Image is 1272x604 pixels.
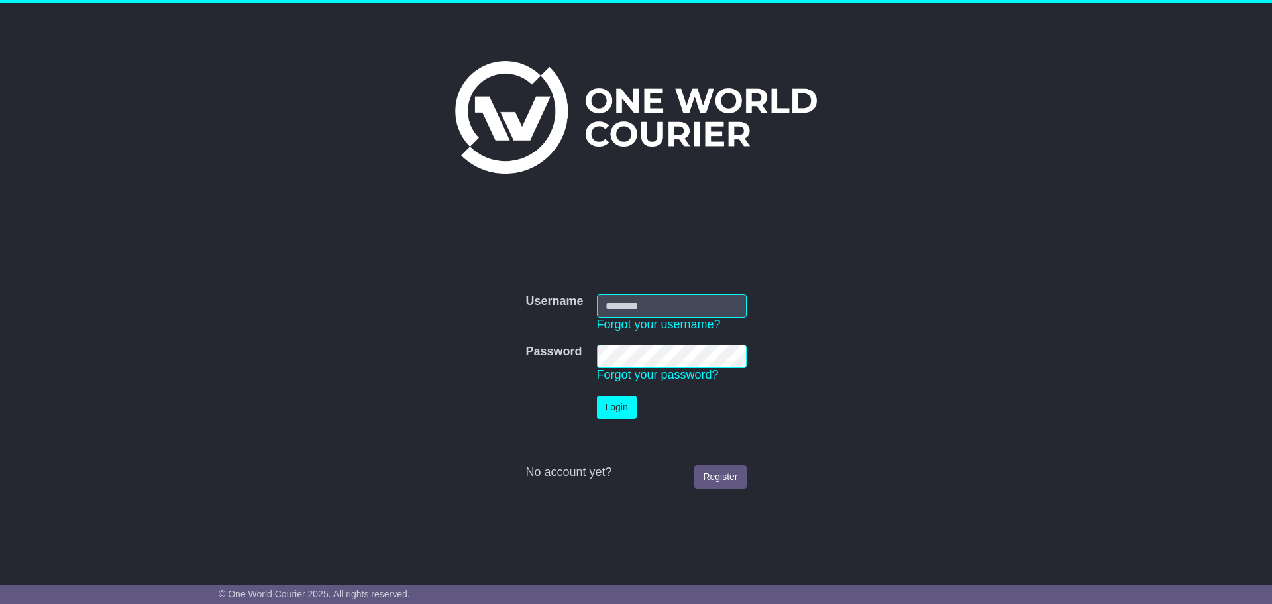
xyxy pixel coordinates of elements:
label: Password [525,345,582,359]
img: One World [455,61,817,174]
button: Login [597,396,637,419]
label: Username [525,294,583,309]
div: No account yet? [525,465,746,480]
a: Register [694,465,746,489]
span: © One World Courier 2025. All rights reserved. [219,589,410,599]
a: Forgot your password? [597,368,719,381]
a: Forgot your username? [597,318,721,331]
